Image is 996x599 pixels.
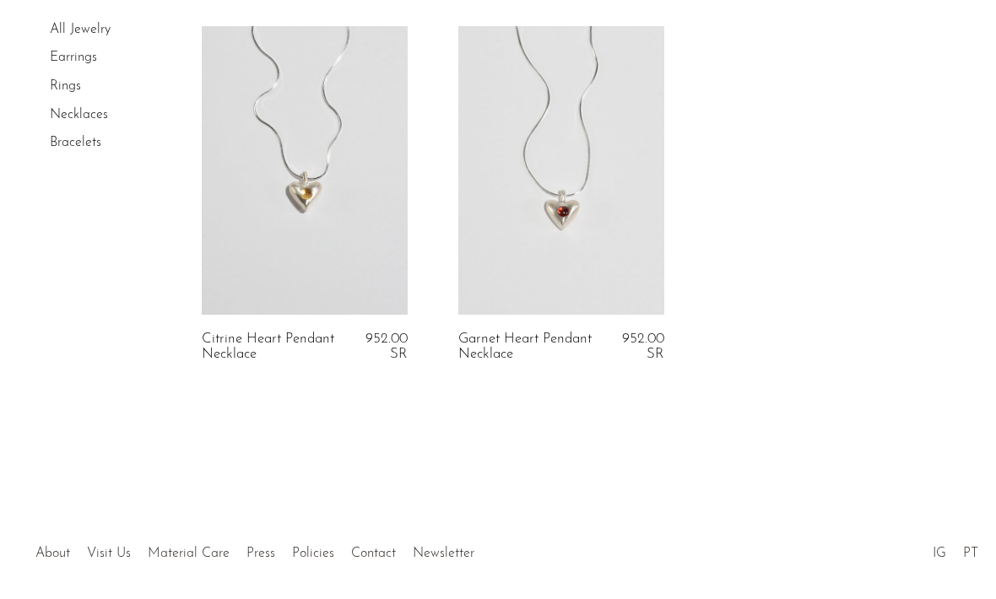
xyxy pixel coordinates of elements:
[933,548,946,561] a: IG
[622,332,664,362] span: 952.00 SR
[50,52,97,66] a: Earrings
[963,548,978,561] a: PT
[365,332,408,362] span: 952.00 SR
[50,109,108,122] a: Necklaces
[292,548,334,561] a: Policies
[50,80,81,94] a: Rings
[87,548,131,561] a: Visit Us
[924,534,987,566] ul: Social Medias
[458,332,593,364] a: Garnet Heart Pendant Necklace
[202,332,336,364] a: Citrine Heart Pendant Necklace
[246,548,275,561] a: Press
[50,137,101,150] a: Bracelets
[148,548,230,561] a: Material Care
[50,24,111,37] a: All Jewelry
[27,534,483,566] ul: Quick links
[35,548,70,561] a: About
